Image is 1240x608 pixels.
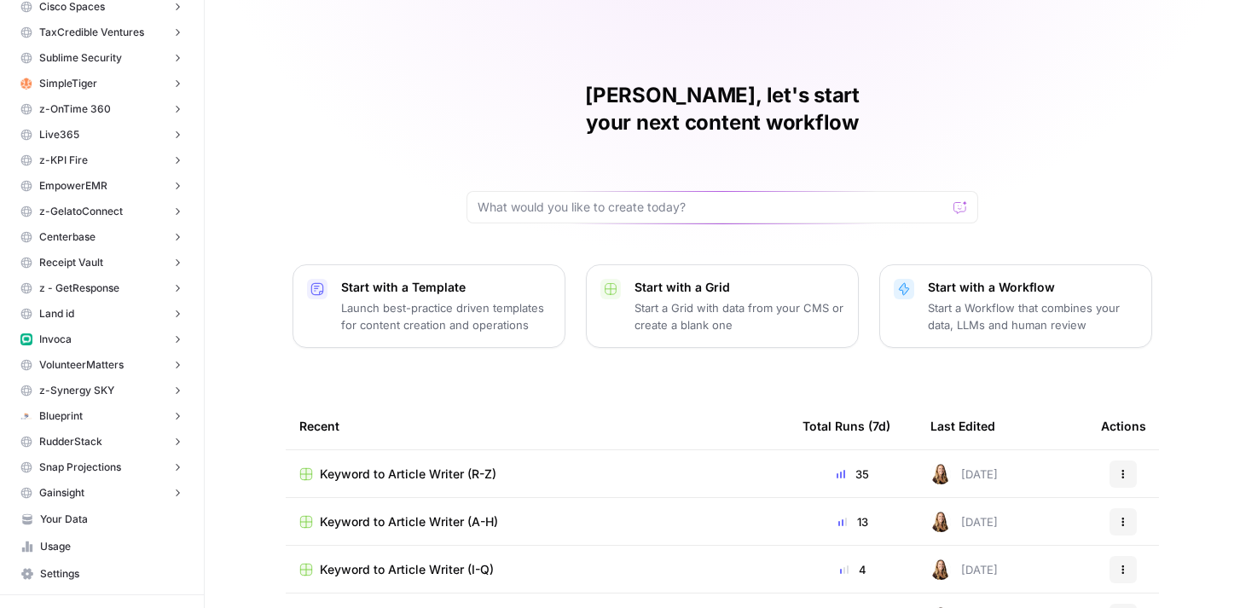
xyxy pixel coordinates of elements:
button: Land id [14,301,190,327]
button: VolunteerMatters [14,352,190,378]
span: z-KPI Fire [39,153,88,168]
div: Recent [299,402,775,449]
p: Start with a Grid [634,279,844,296]
span: Sublime Security [39,50,122,66]
span: Gainsight [39,485,84,501]
div: Actions [1101,402,1146,449]
span: VolunteerMatters [39,357,124,373]
span: z-OnTime 360 [39,101,111,117]
div: Last Edited [930,402,995,449]
span: Settings [40,566,183,582]
button: TaxCredible Ventures [14,20,190,45]
button: RudderStack [14,429,190,455]
span: RudderStack [39,434,102,449]
button: Centerbase [14,224,190,250]
img: adxxwbht4igb62pobuqhfdrnybee [930,464,951,484]
button: Blueprint [14,403,190,429]
span: Invoca [39,332,72,347]
span: Usage [40,539,183,554]
span: Your Data [40,512,183,527]
a: Your Data [14,506,190,533]
button: z-OnTime 360 [14,96,190,122]
span: Land id [39,306,74,321]
div: [DATE] [930,464,998,484]
span: Keyword to Article Writer (R-Z) [320,466,496,483]
p: Start with a Workflow [928,279,1138,296]
span: z-GelatoConnect [39,204,123,219]
a: Settings [14,560,190,588]
button: SimpleTiger [14,71,190,96]
button: z-Synergy SKY [14,378,190,403]
span: Blueprint [39,408,83,424]
p: Launch best-practice driven templates for content creation and operations [341,299,551,333]
span: Centerbase [39,229,96,245]
span: SimpleTiger [39,76,97,91]
span: z - GetResponse [39,281,119,296]
h1: [PERSON_NAME], let's start your next content workflow [466,82,978,136]
button: z-GelatoConnect [14,199,190,224]
span: Live365 [39,127,79,142]
a: Keyword to Article Writer (A-H) [299,513,775,530]
p: Start a Workflow that combines your data, LLMs and human review [928,299,1138,333]
button: z - GetResponse [14,275,190,301]
div: [DATE] [930,559,998,580]
button: Start with a TemplateLaunch best-practice driven templates for content creation and operations [293,264,565,348]
span: TaxCredible Ventures [39,25,144,40]
div: 35 [803,466,903,483]
a: Usage [14,533,190,560]
button: Invoca [14,327,190,352]
span: Keyword to Article Writer (I-Q) [320,561,494,578]
span: Keyword to Article Writer (A-H) [320,513,498,530]
img: adxxwbht4igb62pobuqhfdrnybee [930,512,951,532]
div: [DATE] [930,512,998,532]
button: Gainsight [14,480,190,506]
span: Receipt Vault [39,255,103,270]
button: Sublime Security [14,45,190,71]
div: Total Runs (7d) [803,402,890,449]
span: Snap Projections [39,460,121,475]
img: lw7c1zkxykwl1f536rfloyrjtby8 [20,333,32,345]
button: z-KPI Fire [14,148,190,173]
img: adxxwbht4igb62pobuqhfdrnybee [930,559,951,580]
input: What would you like to create today? [478,199,947,216]
span: z-Synergy SKY [39,383,114,398]
button: EmpowerEMR [14,173,190,199]
p: Start a Grid with data from your CMS or create a blank one [634,299,844,333]
img: l4fhhv1wydngfjbdt7cv1fhbfkxb [20,410,32,422]
div: 13 [803,513,903,530]
button: Snap Projections [14,455,190,480]
a: Keyword to Article Writer (R-Z) [299,466,775,483]
img: hlg0wqi1id4i6sbxkcpd2tyblcaw [20,78,32,90]
div: 4 [803,561,903,578]
a: Keyword to Article Writer (I-Q) [299,561,775,578]
span: EmpowerEMR [39,178,107,194]
button: Live365 [14,122,190,148]
button: Receipt Vault [14,250,190,275]
button: Start with a WorkflowStart a Workflow that combines your data, LLMs and human review [879,264,1152,348]
p: Start with a Template [341,279,551,296]
button: Start with a GridStart a Grid with data from your CMS or create a blank one [586,264,859,348]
